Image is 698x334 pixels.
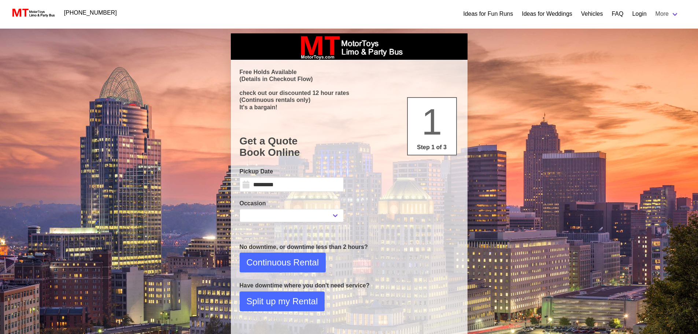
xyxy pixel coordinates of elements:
label: Pickup Date [240,167,344,176]
img: box_logo_brand.jpeg [294,33,404,60]
p: check out our discounted 12 hour rates [240,89,459,96]
a: Vehicles [581,10,603,18]
a: Login [632,10,646,18]
p: (Continuous rentals only) [240,96,459,103]
p: Free Holds Available [240,69,459,76]
a: Ideas for Fun Runs [463,10,513,18]
span: Continuous Rental [247,256,319,269]
label: Occasion [240,199,344,208]
p: Have downtime where you don't need service? [240,281,459,290]
a: [PHONE_NUMBER] [60,5,121,20]
p: It's a bargain! [240,104,459,111]
a: Ideas for Weddings [522,10,572,18]
button: Split up my Rental [240,291,325,311]
img: MotorToys Logo [10,8,55,18]
h1: Get a Quote Book Online [240,135,459,158]
a: More [651,7,683,21]
a: FAQ [612,10,623,18]
span: 1 [422,101,442,142]
p: (Details in Checkout Flow) [240,76,459,82]
span: Split up my Rental [247,295,318,308]
button: Continuous Rental [240,253,326,272]
p: Step 1 of 3 [411,143,453,152]
p: No downtime, or downtime less than 2 hours? [240,243,459,252]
